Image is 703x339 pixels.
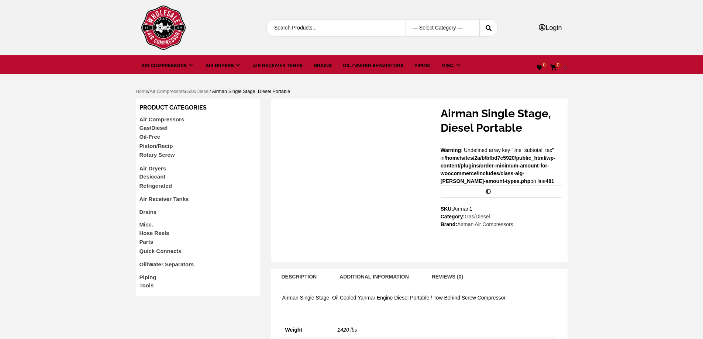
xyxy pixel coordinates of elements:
a: Quick Connects [139,248,182,254]
a: Home [136,89,148,94]
span: Brand: [441,221,562,228]
a: Compare [441,185,562,198]
span: 0 [555,62,562,68]
a: Air Compressors [149,89,185,94]
a: Rotary Screw [139,152,175,158]
a: Air Compressors [139,116,185,122]
a: Oil-Free [139,134,161,140]
a: Piping [139,274,156,280]
a: 0 [537,65,542,71]
a: Drains [139,209,157,215]
span: Product categories [139,104,207,111]
h1: Airman Single Stage, Diesel Portable [441,106,562,135]
a: Reviews (0) [424,269,471,284]
span: 0 [541,62,548,68]
a: Hose Reels [139,230,169,236]
a: Desiccant [139,173,166,180]
a: Additional information [332,269,416,284]
a: Oil/Water Separators [343,62,403,69]
b: /home/sites/2a/b/bfbd7c5920/public_html/wp-content/plugins/order-minimum-amount-for-woocommerce/i... [441,155,555,184]
span: Compare [494,189,518,195]
th: Weight [282,323,338,337]
span: Category: [441,213,562,221]
nav: Breadcrumb [136,88,568,98]
a: Misc. [139,221,154,228]
a: Oil/Water Separators [139,261,194,267]
a: Description [274,269,324,284]
a: Air Receiver Tanks [253,62,303,69]
a: Misc. [441,62,462,69]
a: Air Dryers [139,165,166,172]
a: Piping [414,62,430,69]
td: 2420 lbs [338,323,556,337]
a: Tools [139,282,154,288]
input: Search Products... [267,20,394,36]
b: 481 [545,178,554,184]
b: Warning [441,147,461,153]
a: Parts [139,239,154,245]
a: Airman Air Compressors [457,221,513,227]
a: Drains [314,62,332,69]
div: : Undefined array key "line_subtotal_tax" in on line [437,106,568,228]
a: Gas/Diesel [186,89,210,94]
a: Piston/Recip [139,143,173,149]
span: Airman1 [453,206,472,212]
a: Air Compressors [141,62,194,69]
a: Login [539,24,562,31]
span: SKU: [441,205,562,213]
a: Refrigerated [139,183,172,189]
a: Air Dryers [206,62,242,69]
a: Gas/Diesel [139,125,168,131]
p: Airman Single Stage, Oil Cooled Yanmar Engine Diesel Portable / Tow Behind Screw Compressor [282,294,556,302]
a: Gas/Diesel [465,214,490,219]
a: Air Receiver Tanks [139,196,189,202]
